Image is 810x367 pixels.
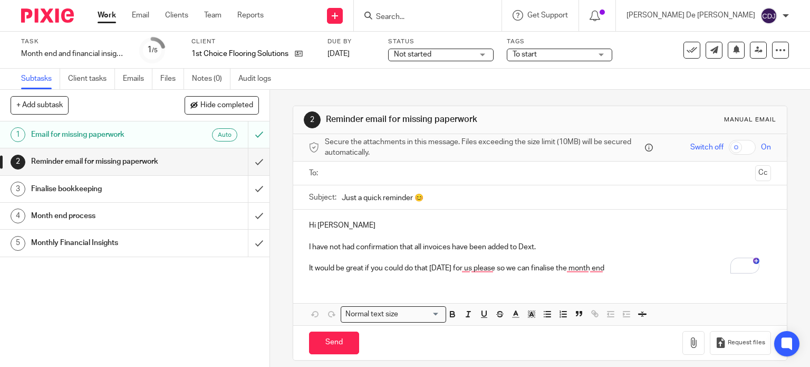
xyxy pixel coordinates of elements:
[192,69,230,89] a: Notes (0)
[527,12,568,19] span: Get Support
[11,127,25,142] div: 1
[152,48,158,53] small: /5
[31,181,169,197] h1: Finalise bookkeeping
[123,69,152,89] a: Emails
[11,96,69,114] button: + Add subtask
[132,10,149,21] a: Email
[394,51,431,58] span: Not started
[755,165,771,181] button: Cc
[11,182,25,196] div: 3
[309,332,359,354] input: Send
[31,154,169,170] h1: Reminder email for missing paperwork
[212,128,237,142] div: Auto
[728,338,765,347] span: Request files
[200,101,253,110] span: Hide completed
[710,331,771,355] button: Request files
[147,44,158,56] div: 1
[388,37,494,46] label: Status
[513,51,537,58] span: To start
[204,10,221,21] a: Team
[327,37,375,46] label: Due by
[402,309,440,320] input: Search for option
[309,192,336,203] label: Subject:
[165,10,188,21] a: Clients
[238,69,279,89] a: Audit logs
[327,50,350,58] span: [DATE]
[237,10,264,21] a: Reports
[68,69,115,89] a: Client tasks
[11,209,25,223] div: 4
[31,208,169,224] h1: Month end process
[31,127,169,143] h1: Email for missing paperwork
[98,10,116,21] a: Work
[21,69,60,89] a: Subtasks
[11,236,25,251] div: 5
[326,114,562,125] h1: Reminder email for missing paperwork
[309,168,321,178] label: To:
[341,306,446,323] div: Search for option
[293,210,787,281] div: To enrich screen reader interactions, please activate Accessibility in Grammarly extension settings
[761,142,771,153] span: On
[309,242,772,252] p: I have not had confirmation that all invoices have been added to Dext.
[21,49,127,59] div: Month end and financial insights
[507,37,612,46] label: Tags
[21,37,127,46] label: Task
[760,7,777,24] img: svg%3E
[343,309,401,320] span: Normal text size
[191,49,290,59] p: 1st Choice Flooring Solutions Ltd
[304,111,321,128] div: 2
[21,8,74,23] img: Pixie
[31,235,169,251] h1: Monthly Financial Insights
[309,220,772,231] p: Hi [PERSON_NAME]
[325,137,643,158] span: Secure the attachments in this message. Files exceeding the size limit (10MB) will be secured aut...
[160,69,184,89] a: Files
[309,263,772,274] p: It would be great if you could do that [DATE] for us please so we can finalise the month end
[191,37,314,46] label: Client
[626,10,755,21] p: [PERSON_NAME] De [PERSON_NAME]
[185,96,259,114] button: Hide completed
[375,13,470,22] input: Search
[11,155,25,170] div: 2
